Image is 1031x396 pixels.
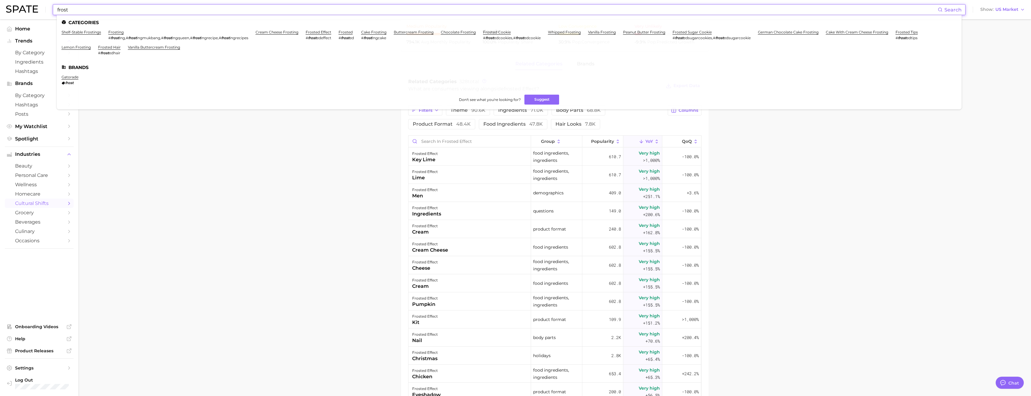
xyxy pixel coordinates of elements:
[364,36,372,40] em: frost
[639,348,660,356] span: Very high
[62,45,91,49] a: lemon frosting
[5,91,74,100] a: by Category
[591,139,614,144] span: Popularity
[682,298,699,305] span: -100.0%
[668,105,701,115] button: Columns
[643,157,660,163] span: >1,000%
[15,111,63,117] span: Posts
[308,36,317,40] em: frost
[639,149,660,157] span: Very high
[412,295,438,302] div: frosted effect
[588,30,616,34] a: vanilla frosting
[98,51,100,55] span: #
[361,30,387,34] a: cake frosting
[513,36,516,40] span: #
[15,191,63,197] span: homecare
[483,36,485,40] span: #
[483,122,543,127] span: food ingredients
[530,107,543,113] span: 71.0k
[62,75,78,79] a: gatorade
[643,265,660,272] span: +155.5%
[758,30,819,34] a: german chocolate cake frosting
[682,207,699,215] span: -100.0%
[412,204,441,212] div: frosted effect
[5,217,74,227] a: beverages
[673,30,712,34] a: frosted sugar cookie
[230,36,248,40] span: ingrecipes
[682,171,699,178] span: -100.0%
[5,57,74,67] a: Ingredients
[15,136,63,142] span: Spotlight
[15,228,63,234] span: culinary
[609,189,621,196] span: 409.0
[412,168,438,175] div: frosted effect
[412,156,438,163] div: key lime
[944,7,962,13] span: Search
[412,331,438,338] div: frosted effect
[5,180,74,189] a: wellness
[682,370,699,377] span: +242.2%
[609,225,621,233] span: 240.8
[611,334,621,341] span: 2.2k
[679,108,698,113] span: Columns
[15,50,63,55] span: by Category
[5,208,74,217] a: grocery
[643,175,660,181] span: >1,000%
[5,322,74,331] a: Onboarding Videos
[62,20,957,25] li: Categories
[119,36,125,40] span: ing
[682,139,692,144] span: QoQ
[715,36,724,40] em: frost
[541,139,555,144] span: group
[533,168,580,182] span: food ingredients, ingredients
[126,36,128,40] span: #
[409,238,701,256] button: frosted effectcream cheesefood ingredients602.8Very high+155.5%-100.0%
[15,365,63,371] span: Settings
[412,192,438,200] div: men
[639,240,660,247] span: Very high
[585,121,596,127] span: 7.8k
[556,108,601,113] span: body parts
[643,229,660,236] span: +162.8%
[533,280,568,287] span: food ingredients
[349,36,354,40] span: ed
[190,36,193,40] span: #
[979,6,1026,14] button: ShowUS Market
[409,328,701,347] button: frosted effectnailbody parts2.2kVery high+70.6%+200.4%
[645,374,660,381] span: +65.3%
[412,210,441,218] div: ingredients
[643,247,660,254] span: +155.5%
[682,352,699,359] span: -100.0%
[412,319,438,326] div: kit
[459,97,521,102] span: Don't see what you're looking for?
[412,174,438,181] div: lime
[609,280,621,287] span: 602.8
[256,30,298,34] a: cream cheese frosting
[412,283,438,290] div: cream
[409,274,701,292] button: frosted effectcreamfood ingredients602.8Very high+155.5%-100.0%
[609,262,621,269] span: 602.8
[687,189,699,196] span: +3.6%
[524,36,541,40] span: edcookie
[5,122,74,131] a: My Watchlist
[15,152,63,157] span: Industries
[609,171,621,178] span: 610.7
[15,81,63,86] span: Brands
[15,163,63,169] span: beauty
[682,244,699,251] span: -100.0%
[5,161,74,171] a: beauty
[15,182,63,187] span: wellness
[412,373,438,380] div: chicken
[645,356,660,363] span: +65.4%
[412,186,438,193] div: frosted effect
[587,107,601,113] span: 68.8k
[643,211,660,218] span: +200.6%
[533,189,564,196] span: demographics
[193,36,201,40] em: frost
[471,107,485,113] span: 90.6k
[639,204,660,211] span: Very high
[409,365,701,383] button: frosted effectchickenfood ingredients, ingredients653.4Very high+65.3%+242.2%
[662,136,701,147] button: QoQ
[57,5,938,15] input: Search here for a brand, industry, or ingredient
[317,36,331,40] span: edeffect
